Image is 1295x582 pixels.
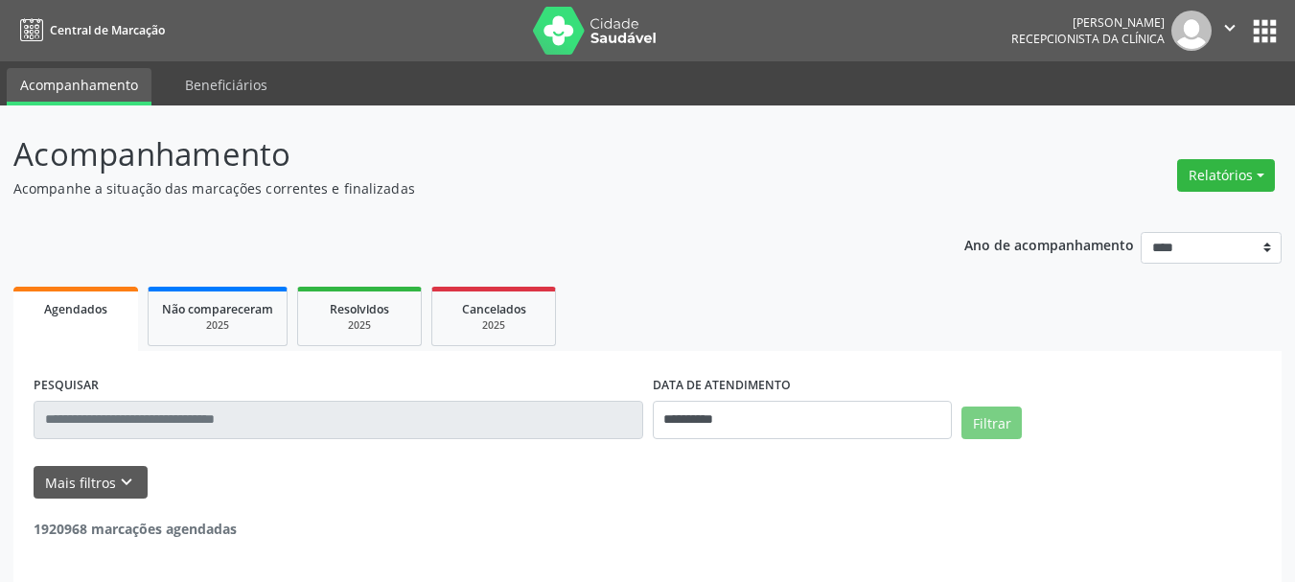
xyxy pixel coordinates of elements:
i:  [1219,17,1240,38]
p: Acompanhe a situação das marcações correntes e finalizadas [13,178,901,198]
p: Ano de acompanhamento [964,232,1134,256]
img: img [1171,11,1212,51]
span: Cancelados [462,301,526,317]
span: Resolvidos [330,301,389,317]
button: Mais filtroskeyboard_arrow_down [34,466,148,500]
div: [PERSON_NAME] [1011,14,1165,31]
p: Acompanhamento [13,130,901,178]
a: Acompanhamento [7,68,151,105]
div: 2025 [162,318,273,333]
strong: 1920968 marcações agendadas [34,520,237,538]
span: Central de Marcação [50,22,165,38]
button:  [1212,11,1248,51]
label: PESQUISAR [34,371,99,401]
span: Agendados [44,301,107,317]
button: Filtrar [961,407,1022,439]
button: apps [1248,14,1282,48]
div: 2025 [446,318,542,333]
a: Beneficiários [172,68,281,102]
button: Relatórios [1177,159,1275,192]
span: Recepcionista da clínica [1011,31,1165,47]
i: keyboard_arrow_down [116,472,137,493]
label: DATA DE ATENDIMENTO [653,371,791,401]
div: 2025 [312,318,407,333]
a: Central de Marcação [13,14,165,46]
span: Não compareceram [162,301,273,317]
